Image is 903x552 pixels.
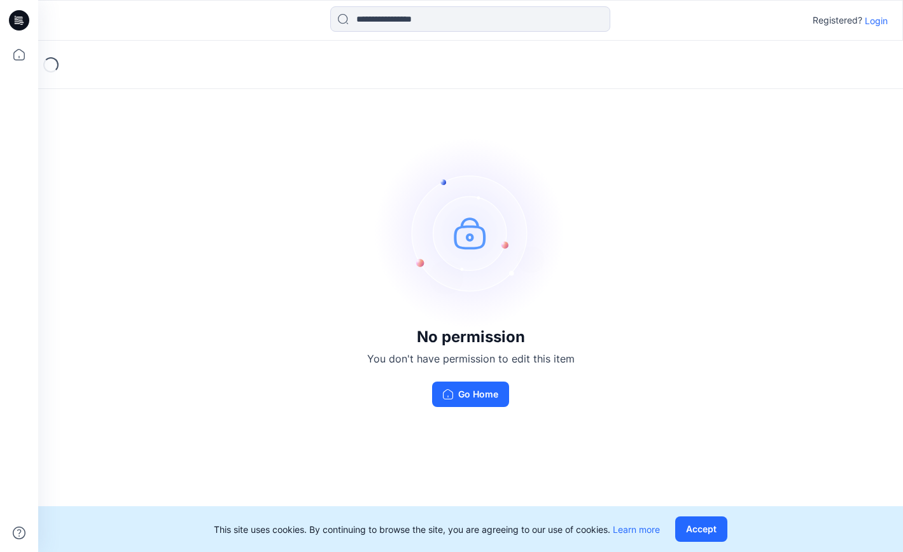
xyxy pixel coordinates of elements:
img: no-perm.svg [375,137,566,328]
button: Accept [675,516,727,542]
a: Learn more [613,524,660,535]
h3: No permission [367,328,575,346]
p: This site uses cookies. By continuing to browse the site, you are agreeing to our use of cookies. [214,523,660,536]
p: You don't have permission to edit this item [367,351,575,366]
p: Login [865,14,888,27]
button: Go Home [432,382,509,407]
p: Registered? [813,13,862,28]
